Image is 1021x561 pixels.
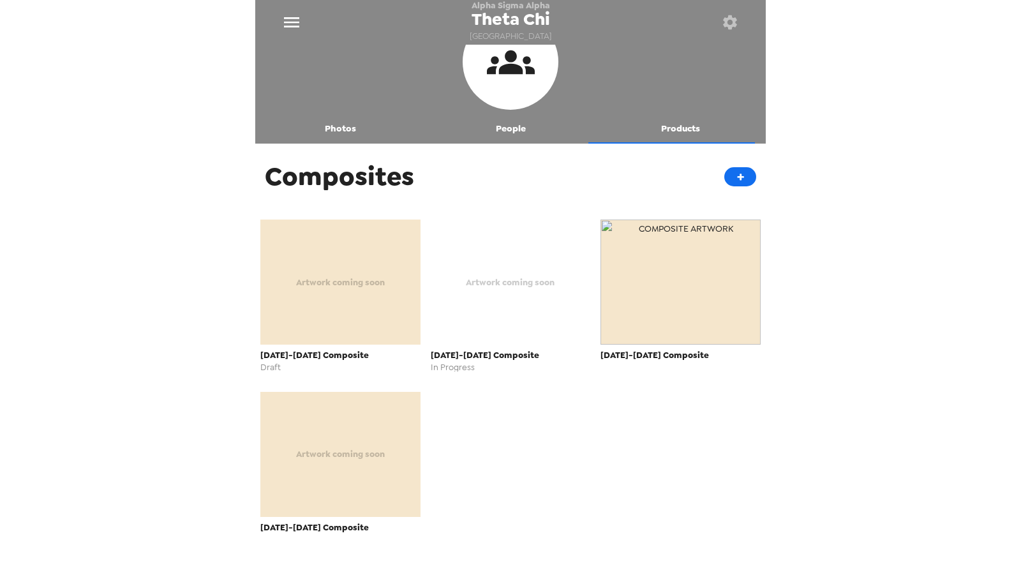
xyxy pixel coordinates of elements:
button: Photos [255,113,426,144]
span: Draft [260,363,421,371]
span: Theta Chi [472,11,550,28]
button: composite artwork[DATE]-[DATE] Composite [595,216,766,379]
img: composite artwork [600,220,761,345]
span: In Progress [431,363,591,371]
button: + [724,167,756,186]
span: Artwork coming soon [296,275,385,290]
span: Composites [265,160,414,193]
button: Artwork coming soon[DATE]-[DATE] Composite [255,388,426,551]
button: Artwork coming soon[DATE]-[DATE] CompositeDraft [255,216,426,388]
span: [DATE]-[DATE] Composite [260,520,421,535]
span: [DATE]-[DATE] Composite [260,348,421,363]
span: [DATE]-[DATE] Composite [600,348,761,363]
span: [DATE]-[DATE] Composite [431,348,591,363]
button: Artwork coming soon[DATE]-[DATE] CompositeIn Progress [426,216,596,388]
span: [GEOGRAPHIC_DATA] [470,28,552,45]
span: Artwork coming soon [466,275,555,290]
span: Artwork coming soon [296,447,385,461]
button: People [426,113,596,144]
button: Products [595,113,766,144]
button: menu [271,2,312,43]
